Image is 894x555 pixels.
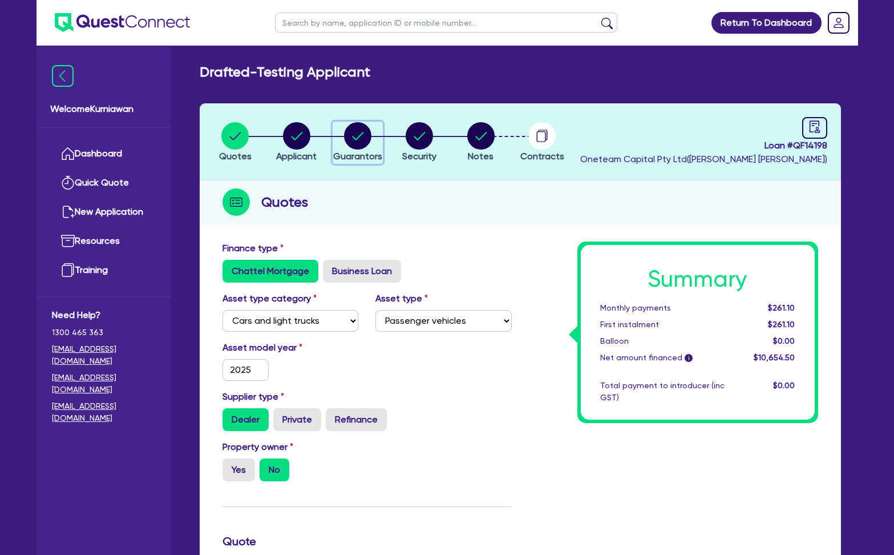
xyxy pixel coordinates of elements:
[219,151,252,162] span: Quotes
[200,64,370,81] h2: Drafted - Testing Applicant
[50,102,157,116] span: Welcome Kurniawan
[52,168,155,198] a: Quick Quote
[276,122,317,164] button: Applicant
[467,122,495,164] button: Notes
[52,198,155,227] a: New Application
[52,327,155,339] span: 1300 465 363
[52,227,155,256] a: Resources
[580,154,827,164] span: Oneteam Capital Pty Ltd ( [PERSON_NAME] [PERSON_NAME] )
[223,260,318,283] label: Chattel Mortgage
[52,400,155,424] a: [EMAIL_ADDRESS][DOMAIN_NAME]
[333,122,383,164] button: Guarantors
[773,381,795,390] span: $0.00
[52,139,155,168] a: Dashboard
[223,408,269,431] label: Dealer
[61,205,75,219] img: new-application
[323,260,401,283] label: Business Loan
[223,534,512,548] h3: Quote
[223,242,284,255] label: Finance type
[61,263,75,277] img: training
[802,117,827,139] a: audit
[468,151,493,162] span: Notes
[223,440,293,454] label: Property owner
[402,151,436,162] span: Security
[223,188,250,216] img: step-icon
[600,266,795,293] h1: Summary
[275,13,617,33] input: Search by name, application ID or mobile number...
[685,354,693,362] span: i
[402,122,437,164] button: Security
[808,120,821,133] span: audit
[223,390,284,404] label: Supplier type
[580,139,827,152] span: Loan # QF14198
[592,319,733,331] div: First instalment
[592,335,733,347] div: Balloon
[592,302,733,314] div: Monthly payments
[52,343,155,367] a: [EMAIL_ADDRESS][DOMAIN_NAME]
[55,13,190,32] img: quest-connect-logo-blue
[52,308,155,322] span: Need Help?
[768,303,795,312] span: $261.10
[333,151,382,162] span: Guarantors
[52,372,155,396] a: [EMAIL_ADDRESS][DOMAIN_NAME]
[592,380,733,404] div: Total payment to introducer (inc GST)
[261,192,308,212] h2: Quotes
[260,459,289,481] label: No
[754,353,795,362] span: $10,654.50
[52,256,155,285] a: Training
[214,341,367,355] label: Asset model year
[768,320,795,329] span: $261.10
[61,234,75,248] img: resources
[219,122,252,164] button: Quotes
[223,292,317,305] label: Asset type category
[52,65,74,87] img: icon-menu-close
[223,459,255,481] label: Yes
[375,292,428,305] label: Asset type
[273,408,321,431] label: Private
[326,408,387,431] label: Refinance
[592,352,733,364] div: Net amount financed
[61,176,75,190] img: quick-quote
[711,12,822,34] a: Return To Dashboard
[824,8,853,38] a: Dropdown toggle
[520,122,565,164] button: Contracts
[773,336,795,345] span: $0.00
[520,151,564,162] span: Contracts
[276,151,317,162] span: Applicant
